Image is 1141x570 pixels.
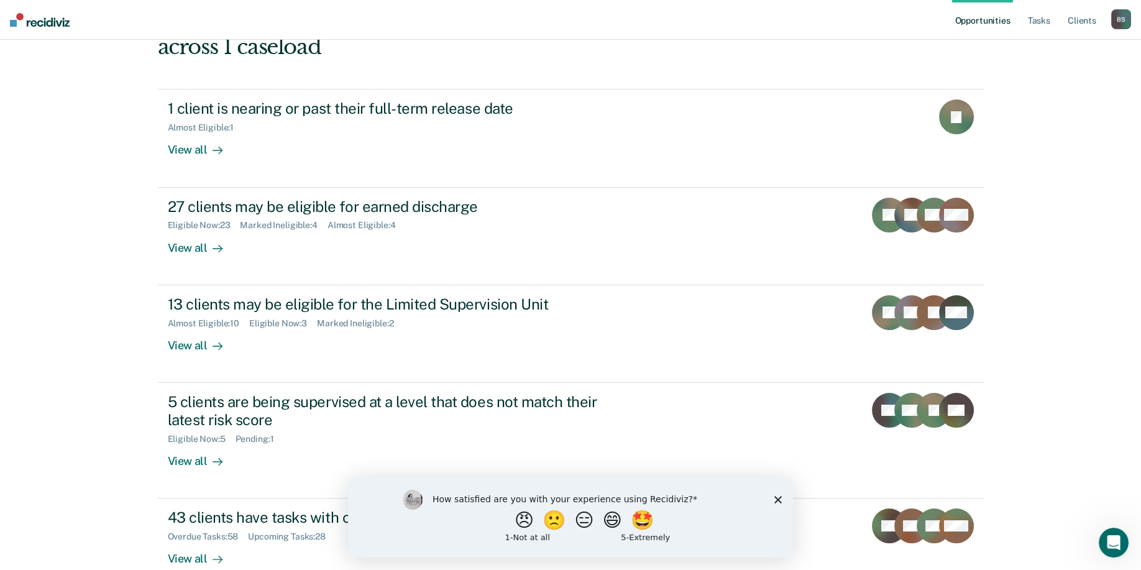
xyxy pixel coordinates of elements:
div: Overdue Tasks : 58 [168,531,249,542]
div: 27 clients may be eligible for earned discharge [168,198,604,216]
div: Eligible Now : 3 [249,318,317,329]
iframe: Survey by Kim from Recidiviz [348,477,793,558]
div: Eligible Now : 23 [168,220,241,231]
div: View all [168,328,237,352]
div: Marked Ineligible : 4 [240,220,327,231]
div: Almost Eligible : 1 [168,122,244,133]
div: Pending : 1 [236,434,284,444]
div: Almost Eligible : 10 [168,318,250,329]
div: View all [168,444,237,468]
div: Marked Ineligible : 2 [317,318,403,329]
div: Eligible Now : 5 [168,434,236,444]
div: Upcoming Tasks : 28 [248,531,336,542]
div: 13 clients may be eligible for the Limited Supervision Unit [168,295,604,313]
div: Hi, [PERSON_NAME]. We’ve found some outstanding items across 1 caseload [158,9,818,60]
div: View all [168,231,237,255]
iframe: Intercom live chat [1099,528,1129,558]
div: 5 clients are being supervised at a level that does not match their latest risk score [168,393,604,429]
div: 43 clients have tasks with overdue or upcoming due dates [168,508,604,526]
div: View all [168,542,237,566]
a: 13 clients may be eligible for the Limited Supervision UnitAlmost Eligible:10Eligible Now:3Marked... [158,285,984,383]
div: View all [168,133,237,157]
div: 1 client is nearing or past their full-term release date [168,99,604,117]
a: 5 clients are being supervised at a level that does not match their latest risk scoreEligible Now... [158,383,984,499]
button: BS [1111,9,1131,29]
div: Almost Eligible : 4 [328,220,406,231]
a: 27 clients may be eligible for earned dischargeEligible Now:23Marked Ineligible:4Almost Eligible:... [158,188,984,285]
div: B S [1111,9,1131,29]
img: Recidiviz [10,13,70,27]
a: 1 client is nearing or past their full-term release dateAlmost Eligible:1View all [158,89,984,187]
